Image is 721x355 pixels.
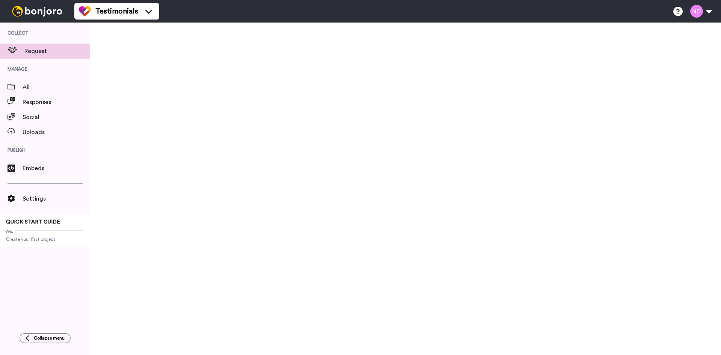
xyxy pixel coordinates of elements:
img: bj-logo-header-white.svg [9,6,65,17]
button: Collapse menu [20,333,71,343]
span: Testimonials [95,6,138,17]
img: tm-color.svg [79,5,91,17]
span: Request [24,47,90,56]
span: Uploads [23,128,90,137]
span: QUICK START GUIDE [6,219,60,225]
span: Social [23,113,90,122]
span: All [23,83,90,92]
span: Embeds [23,164,90,173]
span: 0% [6,229,13,235]
span: Create your first project [6,236,84,242]
span: Collapse menu [34,335,65,341]
span: Settings [23,194,90,203]
span: Responses [23,98,90,107]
